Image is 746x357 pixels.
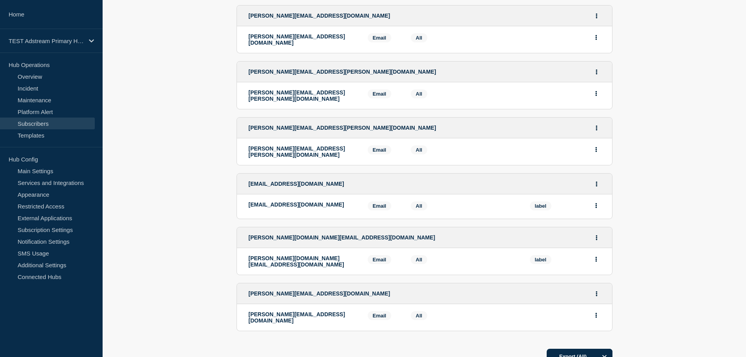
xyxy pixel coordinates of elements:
[9,38,84,44] p: TEST Adstream Primary HUB
[368,33,392,42] span: Email
[592,66,601,78] button: Actions
[249,125,436,131] span: [PERSON_NAME][EMAIL_ADDRESS][PERSON_NAME][DOMAIN_NAME]
[591,87,601,100] button: Actions
[368,311,392,320] span: Email
[592,288,601,300] button: Actions
[592,122,601,134] button: Actions
[249,13,390,19] span: [PERSON_NAME][EMAIL_ADDRESS][DOMAIN_NAME]
[591,31,601,43] button: Actions
[416,203,423,209] span: All
[592,178,601,190] button: Actions
[368,201,392,210] span: Email
[249,234,435,241] span: [PERSON_NAME][DOMAIN_NAME][EMAIL_ADDRESS][DOMAIN_NAME]
[368,145,392,154] span: Email
[592,10,601,22] button: Actions
[416,147,423,153] span: All
[249,201,356,208] p: [EMAIL_ADDRESS][DOMAIN_NAME]
[591,143,601,156] button: Actions
[416,91,423,97] span: All
[416,35,423,41] span: All
[591,309,601,321] button: Actions
[249,33,356,46] p: [PERSON_NAME][EMAIL_ADDRESS][DOMAIN_NAME]
[592,232,601,244] button: Actions
[249,69,436,75] span: [PERSON_NAME][EMAIL_ADDRESS][PERSON_NAME][DOMAIN_NAME]
[591,253,601,265] button: Actions
[530,255,552,264] span: label
[249,311,356,324] p: [PERSON_NAME][EMAIL_ADDRESS][DOMAIN_NAME]
[416,257,423,263] span: All
[249,145,356,158] p: [PERSON_NAME][EMAIL_ADDRESS][PERSON_NAME][DOMAIN_NAME]
[530,201,552,210] span: label
[249,89,356,102] p: [PERSON_NAME][EMAIL_ADDRESS][PERSON_NAME][DOMAIN_NAME]
[249,181,344,187] span: [EMAIL_ADDRESS][DOMAIN_NAME]
[591,199,601,212] button: Actions
[249,255,356,268] p: [PERSON_NAME][DOMAIN_NAME][EMAIL_ADDRESS][DOMAIN_NAME]
[416,313,423,319] span: All
[249,290,390,297] span: [PERSON_NAME][EMAIL_ADDRESS][DOMAIN_NAME]
[368,89,392,98] span: Email
[368,255,392,264] span: Email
